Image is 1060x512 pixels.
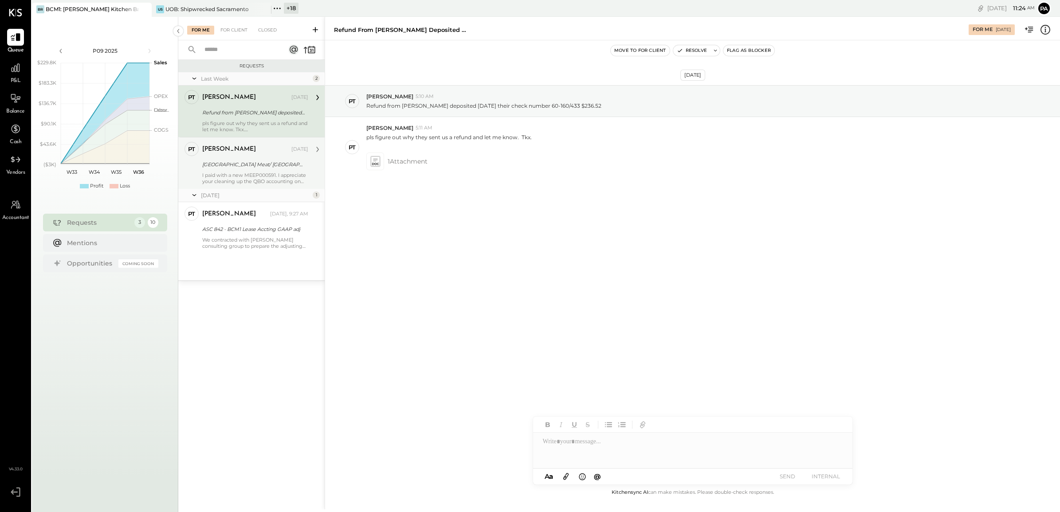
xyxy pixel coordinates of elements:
[67,238,154,247] div: Mentions
[582,419,593,430] button: Strikethrough
[996,27,1011,33] div: [DATE]
[11,77,21,85] span: P&L
[67,218,130,227] div: Requests
[202,172,308,184] div: I paid with a new MEEP000591. I appreciate your cleaning up the QBO accounting on this, [PERSON_N...
[187,26,214,35] div: For Me
[334,26,467,34] div: Refund from [PERSON_NAME] deposited [DATE]
[188,210,195,218] div: PT
[555,419,567,430] button: Italic
[569,419,580,430] button: Underline
[416,125,432,132] span: 5:11 AM
[46,5,138,13] div: BCM1: [PERSON_NAME] Kitchen Bar Market
[388,152,428,170] span: 1 Attachment
[202,108,306,117] div: Refund from [PERSON_NAME] deposited [DATE]
[202,237,308,249] div: We contracted with [PERSON_NAME] consulting group to prepare the adjusting entry schedules for us...
[1037,1,1051,16] button: Pa
[43,161,56,168] text: ($3K)
[36,5,44,13] div: BR
[202,93,256,102] div: [PERSON_NAME]
[284,3,298,14] div: + 18
[202,225,306,234] div: ASC 842 - BCM1 Lease Accting GAAP adj
[770,470,805,482] button: SEND
[39,100,56,106] text: $136.7K
[987,4,1035,12] div: [DATE]
[154,107,169,113] text: Occu...
[156,5,164,13] div: US
[67,169,77,175] text: W33
[216,26,252,35] div: For Client
[183,63,320,69] div: Requests
[201,192,310,199] div: [DATE]
[291,146,308,153] div: [DATE]
[366,133,532,149] p: pls figure out why they sent us a refund and let me know. Tkx.
[154,127,169,133] text: COGS
[366,124,413,132] span: [PERSON_NAME]
[133,169,144,175] text: W36
[616,419,628,430] button: Ordered List
[313,75,320,82] div: 2
[2,214,29,222] span: Accountant
[67,259,114,268] div: Opportunities
[10,138,21,146] span: Cash
[254,26,281,35] div: Closed
[6,169,25,177] span: Vendors
[111,169,122,175] text: W35
[366,102,601,109] p: Refund from [PERSON_NAME] deposited [DATE] their check number 60-160/433 $236.52
[542,472,556,481] button: Aa
[723,45,774,56] button: Flag as Blocker
[188,145,195,153] div: PT
[39,80,56,86] text: $183.3K
[0,90,31,116] a: Balance
[611,45,670,56] button: Move to for client
[202,120,308,133] div: pls figure out why they sent us a refund and let me know. Tkx.
[90,183,103,190] div: Profit
[40,141,56,147] text: $43.6K
[349,97,356,106] div: PT
[154,93,168,99] text: OPEX
[118,259,158,268] div: Coming Soon
[594,472,601,481] span: @
[120,183,130,190] div: Loss
[603,419,614,430] button: Unordered List
[680,70,705,81] div: [DATE]
[188,93,195,102] div: PT
[0,59,31,85] a: P&L
[67,47,143,55] div: P09 2025
[808,470,844,482] button: INTERNAL
[202,160,306,169] div: [GEOGRAPHIC_DATA] Meat/ [GEOGRAPHIC_DATA] [GEOGRAPHIC_DATA] -BCM1
[165,5,249,13] div: UOB: Shipwrecked Sacramento
[270,211,308,218] div: [DATE], 9:27 AM
[0,121,31,146] a: Cash
[148,217,158,228] div: 10
[41,121,56,127] text: $90.1K
[349,143,356,152] div: PT
[542,419,554,430] button: Bold
[291,94,308,101] div: [DATE]
[366,93,413,100] span: [PERSON_NAME]
[637,419,648,430] button: Add URL
[973,26,993,33] div: For Me
[202,210,256,219] div: [PERSON_NAME]
[37,59,56,66] text: $229.8K
[591,471,604,482] button: @
[0,151,31,177] a: Vendors
[154,59,167,66] text: Sales
[416,93,434,100] span: 5:10 AM
[134,217,145,228] div: 3
[8,47,24,55] span: Queue
[673,45,711,56] button: Resolve
[201,75,310,82] div: Last Week
[88,169,100,175] text: W34
[202,145,256,154] div: [PERSON_NAME]
[0,196,31,222] a: Accountant
[6,108,25,116] span: Balance
[976,4,985,13] div: copy link
[549,472,553,481] span: a
[313,192,320,199] div: 1
[0,29,31,55] a: Queue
